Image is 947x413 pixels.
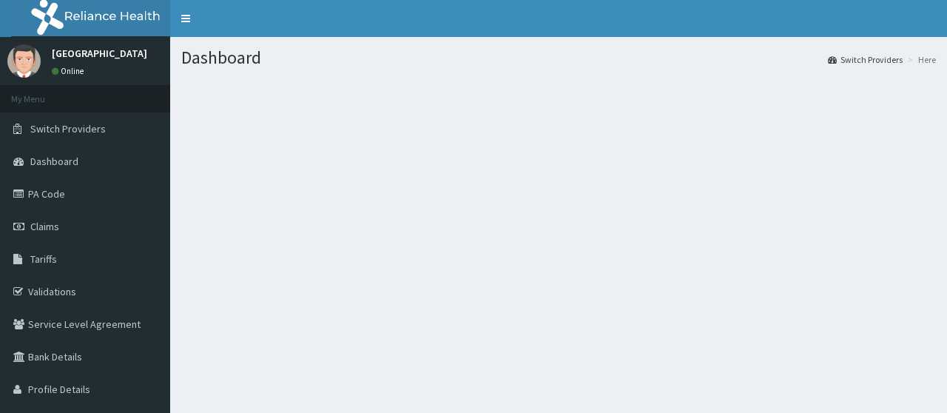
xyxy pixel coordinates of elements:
[30,122,106,135] span: Switch Providers
[904,53,936,66] li: Here
[181,48,936,67] h1: Dashboard
[30,220,59,233] span: Claims
[30,155,78,168] span: Dashboard
[52,48,147,58] p: [GEOGRAPHIC_DATA]
[52,66,87,76] a: Online
[828,53,903,66] a: Switch Providers
[7,44,41,78] img: User Image
[30,252,57,266] span: Tariffs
